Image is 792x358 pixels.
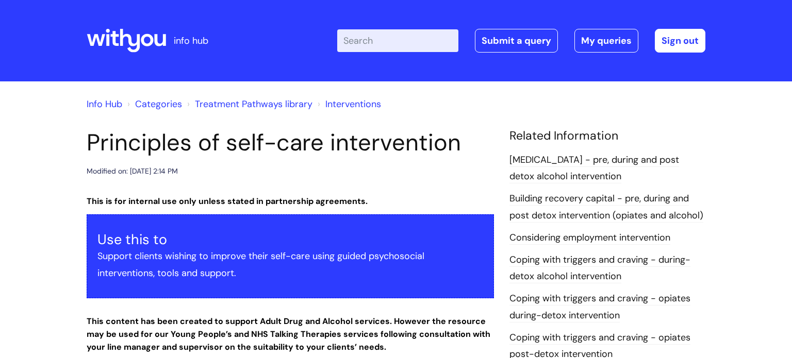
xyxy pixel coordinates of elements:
a: Interventions [325,98,381,110]
a: My queries [574,29,638,53]
strong: This content has been created to support Adult Drug and Alcohol services. However the resource ma... [87,316,490,352]
a: Sign out [655,29,705,53]
a: Categories [135,98,182,110]
div: | - [337,29,705,53]
div: Modified on: [DATE] 2:14 PM [87,165,178,178]
li: Solution home [125,96,182,112]
h1: Principles of self-care intervention [87,129,494,157]
h4: Related Information [509,129,705,143]
a: Considering employment intervention [509,231,670,245]
a: Info Hub [87,98,122,110]
li: Interventions [315,96,381,112]
a: Building recovery capital - pre, during and post detox intervention (opiates and alcohol) [509,192,703,222]
p: info hub [174,32,208,49]
a: Coping with triggers and craving - during-detox alcohol intervention [509,253,690,283]
strong: This is for internal use only unless stated in partnership agreements. [87,196,368,207]
a: Treatment Pathways library [195,98,312,110]
a: Submit a query [475,29,558,53]
p: Support clients wishing to improve their self-care using guided psychosocial interventions, tools... [97,248,483,281]
a: Coping with triggers and craving - opiates during-detox intervention [509,292,690,322]
h3: Use this to [97,231,483,248]
a: [MEDICAL_DATA] - pre, during and post detox alcohol intervention [509,154,679,183]
input: Search [337,29,458,52]
li: Treatment Pathways library [185,96,312,112]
